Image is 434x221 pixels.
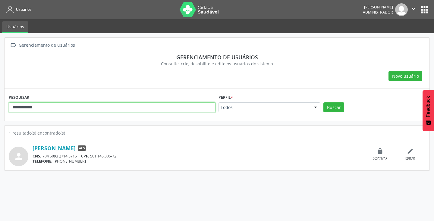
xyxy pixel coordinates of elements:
[9,41,76,50] a:  Gerenciamento de Usuários
[373,157,387,161] div: Desativar
[407,148,414,154] i: edit
[33,154,365,159] div: 704 5093 2714 5715 501.145.305-72
[363,10,393,15] span: Administrador
[2,21,28,33] a: Usuários
[17,41,76,50] div: Gerenciamento de Usuários
[419,5,430,15] button: apps
[221,104,308,110] span: Todos
[377,148,383,154] i: lock
[323,102,344,113] button: Buscar
[426,96,431,117] span: Feedback
[13,54,421,61] div: Gerenciamento de usuários
[408,3,419,16] button: 
[363,5,393,10] div: [PERSON_NAME]
[392,73,419,79] span: Novo usuário
[81,154,89,159] span: CPF:
[78,145,86,151] span: ACS
[16,7,31,12] span: Usuários
[9,130,425,136] div: 1 resultado(s) encontrado(s)
[33,159,365,164] div: [PHONE_NUMBER]
[13,151,24,162] i: person
[388,71,422,81] button: Novo usuário
[9,93,29,102] label: PESQUISAR
[405,157,415,161] div: Editar
[33,154,41,159] span: CNS:
[13,61,421,67] div: Consulte, crie, desabilite e edite os usuários do sistema
[423,90,434,131] button: Feedback - Mostrar pesquisa
[4,5,31,14] a: Usuários
[33,145,76,151] a: [PERSON_NAME]
[219,93,233,102] label: Perfil
[410,5,417,12] i: 
[33,159,52,164] span: TELEFONE:
[395,3,408,16] img: img
[9,41,17,50] i: 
